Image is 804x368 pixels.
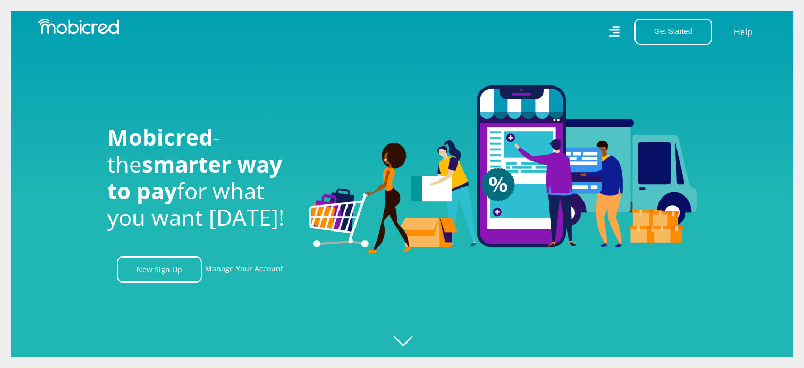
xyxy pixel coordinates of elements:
h1: - the for what you want [DATE]! [107,124,293,231]
img: Welcome to Mobicred [309,85,697,253]
img: Mobicred [38,19,119,35]
a: Manage Your Account [205,256,283,283]
span: smarter way to pay [107,149,282,206]
a: New Sign Up [117,256,202,283]
button: Get Started [634,19,712,45]
a: Help [733,25,753,39]
span: Mobicred [107,122,213,152]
